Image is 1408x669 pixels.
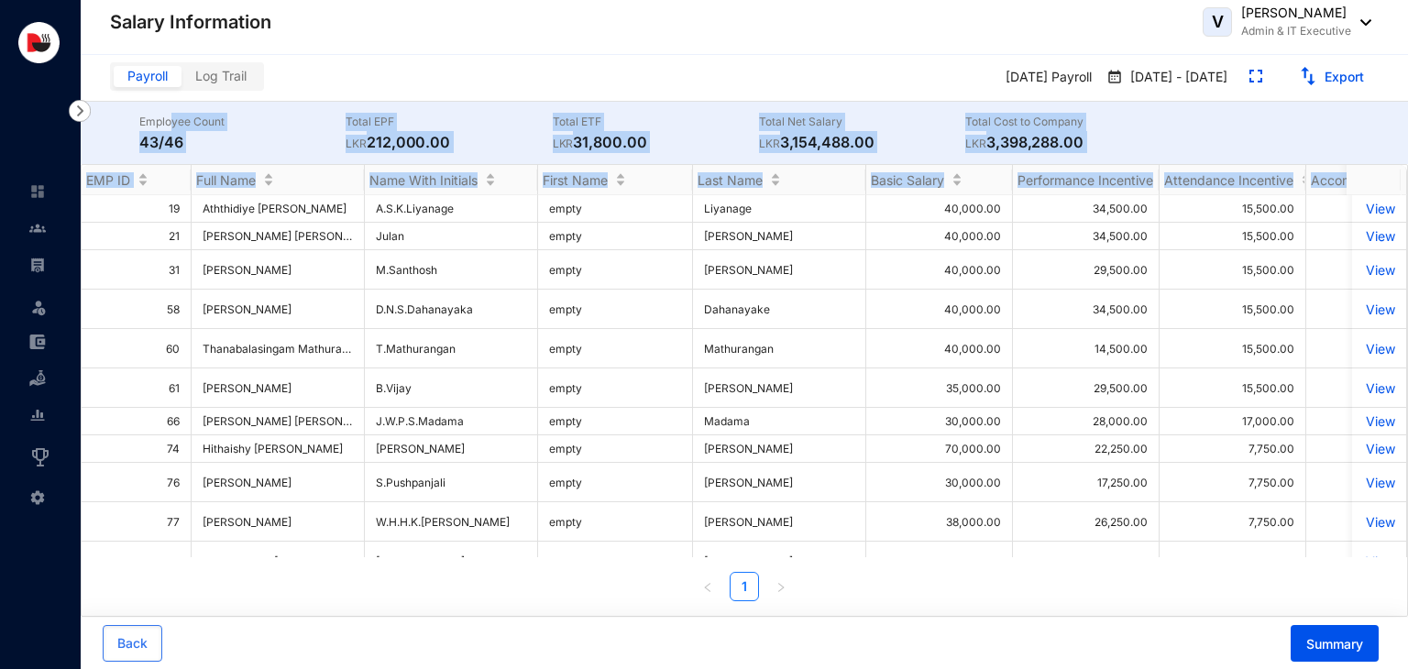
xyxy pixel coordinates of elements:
span: right [775,582,786,593]
td: 17,000.00 [1160,408,1306,435]
span: [PERSON_NAME] [203,302,291,316]
span: [PERSON_NAME] [203,476,353,489]
td: S.Pushpanjali [365,463,538,502]
td: 7,750.00 [1160,463,1306,502]
td: D.N.S.Dahanayaka [365,290,538,329]
td: 40,000.00 [866,250,1013,290]
img: home-unselected.a29eae3204392db15eaf.svg [29,183,46,200]
button: Back [103,625,162,662]
td: empty [538,435,693,463]
a: View [1363,475,1395,490]
span: V [1212,14,1224,30]
span: Name With Initials [369,172,478,188]
td: 15,500.00 [1160,250,1306,290]
img: logo [18,22,60,63]
td: [PERSON_NAME] [693,463,866,502]
a: 1 [731,573,758,600]
span: left [702,582,713,593]
td: [PERSON_NAME] [693,368,866,408]
td: Mathurangan [693,329,866,368]
td: 35,000.00 [866,368,1013,408]
td: 28,000.00 [1013,408,1160,435]
td: empty [538,223,693,250]
td: 66 [82,408,192,435]
img: award_outlined.f30b2bda3bf6ea1bf3dd.svg [29,446,51,468]
a: View [1363,228,1395,244]
img: settings-unselected.1febfda315e6e19643a1.svg [29,489,46,506]
a: View [1363,201,1395,216]
p: [DATE] Payroll [991,62,1099,93]
td: A.S.K.Liyanage [365,195,538,223]
p: LKR [346,135,367,153]
span: [PERSON_NAME] [203,263,353,277]
li: Next Page [766,572,796,601]
p: Total Cost to Company [965,113,1171,131]
td: [PERSON_NAME] [693,435,866,463]
th: Attendance Incentive [1160,165,1306,195]
th: Full Name [192,165,365,195]
td: [PERSON_NAME] [693,542,866,581]
img: expense-unselected.2edcf0507c847f3e9e96.svg [29,334,46,350]
td: [PERSON_NAME] [693,250,866,290]
td: 34,500.00 [1013,195,1160,223]
td: 17,250.00 [1013,463,1160,502]
p: Total EPF [346,113,552,131]
p: Admin & IT Executive [1241,22,1351,40]
th: EMP ID [82,165,192,195]
td: 40,000.00 [866,195,1013,223]
th: Basic Salary [866,165,1013,195]
p: 212,000.00 [346,131,552,153]
li: Reports [15,397,59,433]
th: First Name [538,165,693,195]
li: Previous Page [693,572,722,601]
span: Attendance Incentive [1164,172,1293,188]
img: loan-unselected.d74d20a04637f2d15ab5.svg [29,370,46,387]
span: Back [117,634,148,653]
td: [PERSON_NAME] [365,542,538,581]
a: View [1363,262,1395,278]
th: Name With Initials [365,165,538,195]
td: Liyanage [693,195,866,223]
button: Summary [1291,625,1379,662]
td: empty [538,408,693,435]
button: Export [1284,62,1379,92]
td: empty [538,463,693,502]
td: 77 [82,502,192,542]
a: Export [1325,69,1364,84]
li: Loan [15,360,59,397]
p: View [1363,302,1395,317]
span: Hithaishy [PERSON_NAME] [203,442,353,455]
p: Salary Information [110,9,271,35]
td: W.H.H.K.[PERSON_NAME] [365,502,538,542]
td: 15,500.00 [1160,329,1306,368]
th: Last Name [693,165,866,195]
span: [PERSON_NAME] [PERSON_NAME] [203,229,353,243]
p: Employee Count [139,113,346,131]
td: empty [538,368,693,408]
span: Summary [1306,635,1363,653]
a: View [1363,341,1395,356]
td: M.Santhosh [365,250,538,290]
p: View [1363,514,1395,530]
p: 43/46 [139,131,346,153]
li: Home [15,173,59,210]
td: [PERSON_NAME] [693,502,866,542]
a: View [1363,554,1395,569]
td: 40,000.00 [866,290,1013,329]
td: 25,000.00 [1013,542,1160,581]
td: empty [538,250,693,290]
td: 58 [82,290,192,329]
td: 34,500.00 [1013,223,1160,250]
span: First Name [543,172,608,188]
td: 40,000.00 [866,223,1013,250]
p: LKR [553,135,574,153]
span: [PERSON_NAME] [PERSON_NAME] [203,414,383,428]
img: nav-icon-right.af6afadce00d159da59955279c43614e.svg [69,100,91,122]
a: View [1363,380,1395,396]
span: [PERSON_NAME] [203,515,353,529]
td: B.Vijay [365,368,538,408]
td: 26,250.00 [1013,502,1160,542]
